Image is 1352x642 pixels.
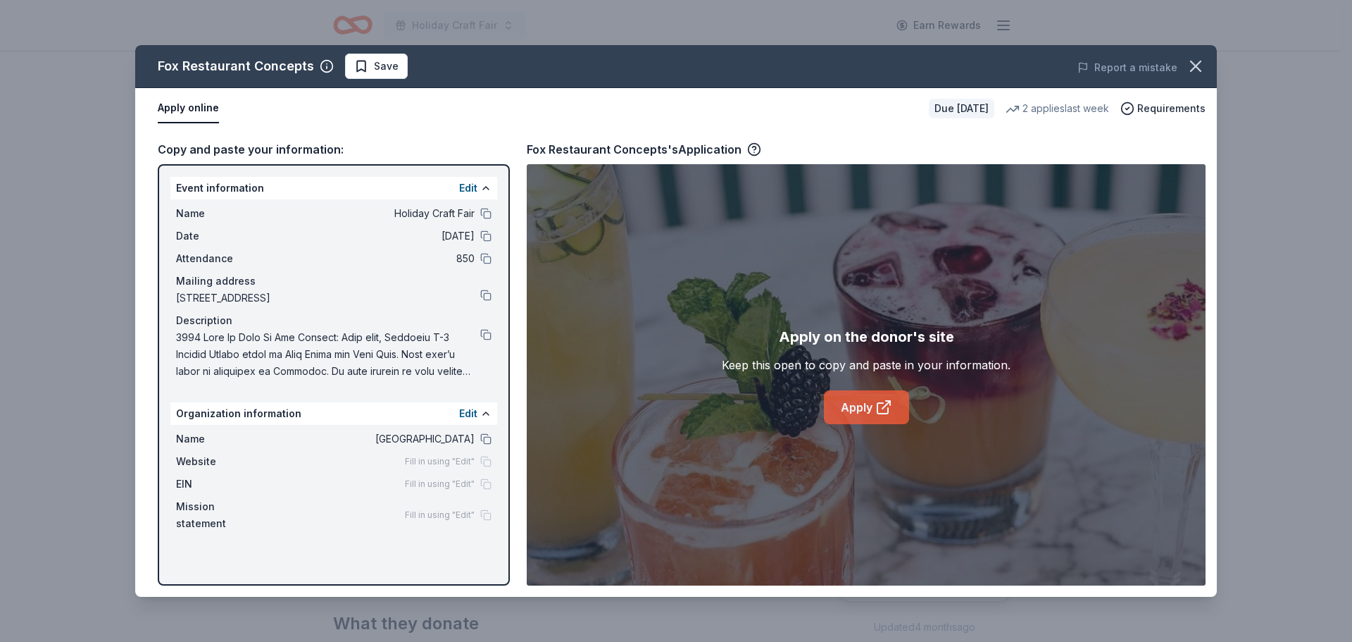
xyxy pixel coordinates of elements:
span: Attendance [176,250,270,267]
span: Holiday Craft Fair [270,205,475,222]
span: Requirements [1137,100,1206,117]
div: Event information [170,177,497,199]
span: Save [374,58,399,75]
span: 850 [270,250,475,267]
button: Edit [459,180,477,197]
div: Fox Restaurant Concepts's Application [527,140,761,159]
button: Report a mistake [1077,59,1177,76]
div: Organization information [170,402,497,425]
span: Fill in using "Edit" [405,456,475,467]
span: Name [176,205,270,222]
div: Keep this open to copy and paste in your information. [722,357,1010,374]
span: Website [176,453,270,470]
span: 3994 Lore Ip Dolo Si Ame Consect: Adip elit, Seddoeiu T-3 Incidid Utlabo etdol ma Aliq Enima min ... [176,329,480,380]
a: Apply [824,390,909,424]
div: Copy and paste your information: [158,140,510,159]
button: Edit [459,405,477,422]
div: Due [DATE] [929,99,994,118]
div: 2 applies last week [1006,100,1109,117]
span: Name [176,431,270,447]
span: Fill in using "Edit" [405,479,475,490]
div: Apply on the donor's site [779,326,954,348]
span: Date [176,228,270,245]
span: EIN [176,476,270,493]
span: [GEOGRAPHIC_DATA] [270,431,475,447]
div: Fox Restaurant Concepts [158,55,314,78]
span: Mission statement [176,498,270,532]
span: Fill in using "Edit" [405,510,475,521]
div: Description [176,312,492,329]
span: [DATE] [270,228,475,245]
div: Mailing address [176,273,492,290]
button: Apply online [158,94,219,123]
span: [STREET_ADDRESS] [176,290,480,307]
button: Requirements [1120,100,1206,117]
button: Save [345,54,408,79]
